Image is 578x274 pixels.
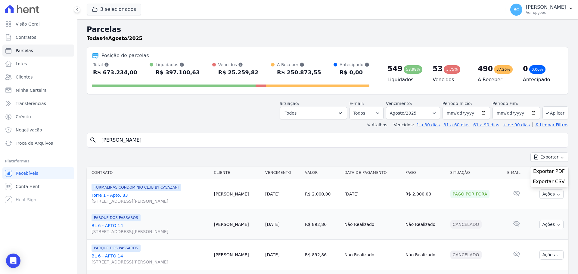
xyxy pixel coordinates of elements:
h4: A Receber [478,76,513,83]
span: [STREET_ADDRESS][PERSON_NAME] [92,198,209,204]
i: search [89,137,97,144]
a: ✗ Limpar Filtros [532,122,568,127]
div: R$ 25.259,82 [218,68,259,77]
h4: Liquidados [387,76,423,83]
th: Valor [303,167,342,179]
div: 490 [478,64,493,74]
div: 53 [433,64,443,74]
a: Clientes [2,71,74,83]
span: Minha Carteira [16,87,47,93]
span: Exportar CSV [533,179,565,185]
a: Exportar PDF [533,168,566,176]
p: [PERSON_NAME] [526,4,566,10]
th: Data de Pagamento [342,167,403,179]
div: R$ 397.100,63 [156,68,200,77]
div: 549 [387,64,402,74]
h4: Antecipado [523,76,558,83]
div: R$ 673.234,00 [93,68,137,77]
td: R$ 2.000,00 [403,179,448,209]
th: Situação [448,167,505,179]
a: [DATE] [265,252,279,257]
button: Aplicar [542,106,568,119]
p: de [87,35,142,42]
div: 0 [523,64,528,74]
a: Parcelas [2,45,74,57]
span: Exportar PDF [533,168,565,174]
div: Total [93,62,137,68]
a: BL 6 - APTO 14[STREET_ADDRESS][PERSON_NAME] [92,223,209,235]
a: 31 a 60 dias [443,122,469,127]
a: Crédito [2,111,74,123]
div: A Receber [277,62,321,68]
label: Vencidos: [391,122,414,127]
td: R$ 892,86 [303,209,342,240]
td: [DATE] [342,179,403,209]
a: 61 a 90 dias [473,122,499,127]
th: Vencimento [263,167,303,179]
span: [STREET_ADDRESS][PERSON_NAME] [92,229,209,235]
button: 3 selecionados [87,4,141,15]
div: Plataformas [5,158,72,165]
span: Todos [285,109,297,117]
div: Open Intercom Messenger [6,254,20,268]
label: Período Fim: [493,100,540,107]
label: E-mail: [350,101,364,106]
span: Lotes [16,61,27,67]
td: R$ 892,86 [303,240,342,270]
a: Minha Carteira [2,84,74,96]
td: Não Realizado [403,240,448,270]
td: Não Realizado [403,209,448,240]
th: E-mail [505,167,528,179]
td: Não Realizado [342,240,403,270]
div: 58,98% [404,65,422,74]
div: 37,26% [494,65,513,74]
span: Clientes [16,74,33,80]
th: Contrato [87,167,212,179]
a: Lotes [2,58,74,70]
label: Situação: [280,101,299,106]
a: Recebíveis [2,167,74,179]
span: Troca de Arquivos [16,140,53,146]
span: PARQUE DOS PASSAROS [92,214,141,221]
p: Ver opções [526,10,566,15]
label: Vencimento: [386,101,412,106]
span: TURMALINAS CONDOMINIO CLUB BY CAVAZANI [92,184,181,191]
div: Vencidos [218,62,259,68]
div: Cancelado [450,251,482,259]
input: Buscar por nome do lote ou do cliente [98,134,566,146]
button: Ações [539,250,564,260]
div: 3,75% [444,65,460,74]
div: R$ 250.873,55 [277,68,321,77]
a: Contratos [2,31,74,43]
div: Liquidados [156,62,200,68]
span: Crédito [16,114,31,120]
strong: Todas [87,35,102,41]
span: Parcelas [16,48,33,54]
label: Período Inicío: [443,101,472,106]
td: [PERSON_NAME] [212,179,263,209]
a: Visão Geral [2,18,74,30]
td: Não Realizado [342,209,403,240]
a: Troca de Arquivos [2,137,74,149]
button: Ações [539,189,564,199]
button: RC [PERSON_NAME] Ver opções [505,1,578,18]
button: Exportar [530,152,568,162]
th: Pago [403,167,448,179]
a: Negativação [2,124,74,136]
a: BL 6 - APTO 14[STREET_ADDRESS][PERSON_NAME] [92,253,209,265]
h4: Vencidos [433,76,468,83]
label: ↯ Atalhos [367,122,387,127]
a: Conta Hent [2,180,74,192]
a: Exportar CSV [533,179,566,186]
strong: Agosto/2025 [108,35,142,41]
span: Negativação [16,127,42,133]
span: Transferências [16,100,46,106]
div: 0,00% [529,65,545,74]
td: R$ 2.000,00 [303,179,342,209]
span: [STREET_ADDRESS][PERSON_NAME] [92,259,209,265]
button: Ações [539,220,564,229]
button: Todos [280,107,347,119]
span: Contratos [16,34,36,40]
span: RC [514,8,519,12]
a: [DATE] [265,192,279,196]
